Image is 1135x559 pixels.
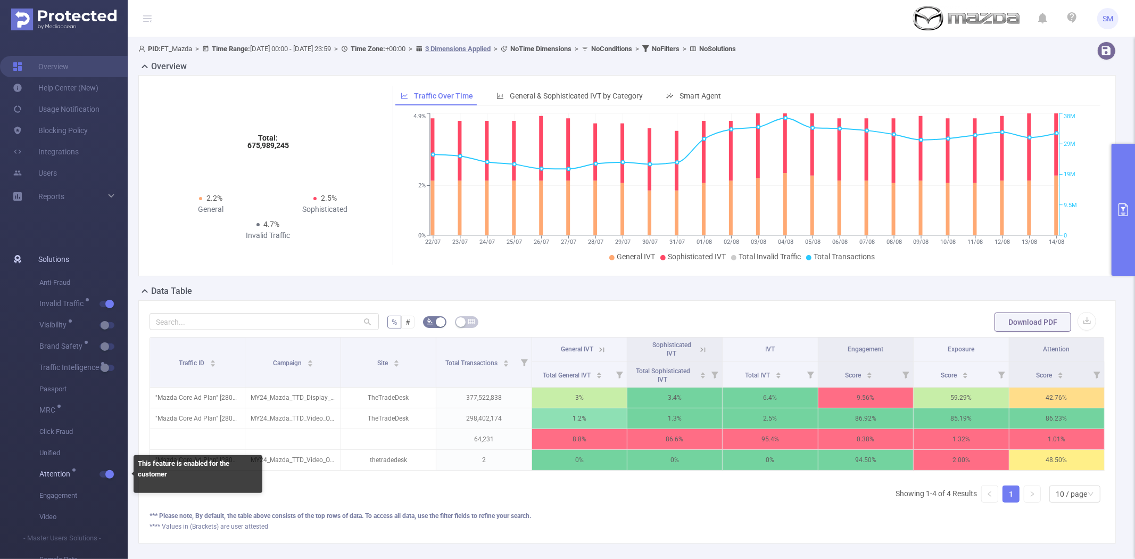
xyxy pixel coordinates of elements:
tspan: 675,989,245 [247,141,289,150]
span: > [405,45,416,53]
tspan: 29/07 [615,239,631,245]
a: Users [13,162,57,184]
i: Filter menu [803,361,818,387]
b: Time Zone: [351,45,385,53]
span: Total General IVT [543,372,592,379]
a: Help Center (New) [13,77,98,98]
p: 0% [532,450,627,470]
i: icon: right [1029,491,1035,497]
p: 42.76 % [1009,388,1104,408]
span: FT_Mazda [DATE] 00:00 - [DATE] 23:59 +00:00 [138,45,736,53]
p: 0% [723,450,817,470]
i: icon: caret-down [867,374,873,377]
tspan: 25/07 [507,239,522,245]
i: Filter menu [517,338,532,387]
p: 95.4% [723,429,817,449]
p: 2 [436,450,531,470]
b: No Solutions [699,45,736,53]
div: Sort [393,358,400,365]
span: Sophisticated IVT [652,341,691,357]
p: MY24_Mazda_TTD_Video_Offers [231124] [245,408,340,429]
p: 64,231 [436,429,531,449]
i: icon: user [138,45,148,52]
i: Filter menu [898,361,913,387]
p: 48.50 % [1009,450,1104,470]
i: Filter menu [994,361,1009,387]
li: Previous Page [981,486,998,503]
a: Blocking Policy [13,120,88,141]
p: 377,522,838 [436,388,531,408]
tspan: 05/08 [805,239,821,245]
i: icon: caret-up [210,358,216,361]
a: Reports [38,186,64,207]
tspan: 38M [1064,113,1075,120]
i: icon: caret-down [210,363,216,366]
i: icon: caret-up [503,358,509,361]
tspan: 10/08 [940,239,956,245]
span: % [392,318,397,326]
span: > [331,45,341,53]
i: icon: caret-down [307,363,313,366]
span: Solutions [38,249,69,270]
span: Total Transactions [445,359,499,367]
tspan: 09/08 [913,239,929,245]
p: "Mazda Core Ad Plan" [28013] [150,450,245,470]
div: Sort [962,371,968,377]
span: Score [1036,372,1054,379]
p: 0.38 % [818,429,913,449]
h2: Overview [151,60,187,73]
span: MRC [39,406,59,414]
i: icon: caret-down [700,374,706,377]
span: General IVT [561,346,593,353]
span: > [680,45,690,53]
tspan: 29M [1064,141,1075,147]
div: Sort [866,371,873,377]
li: Showing 1-4 of 4 Results [896,486,977,503]
tspan: 2% [418,183,426,190]
a: 1 [1003,486,1019,502]
span: > [192,45,202,53]
tspan: 14/08 [1049,239,1064,245]
div: Sophisticated [268,204,383,215]
tspan: Total: [258,134,278,142]
p: 86.23 % [1009,408,1104,429]
span: Smart Agent [680,92,721,100]
b: No Time Dimensions [510,45,571,53]
tspan: 28/07 [588,239,603,245]
span: Brand Safety [39,342,86,350]
i: icon: caret-up [393,358,399,361]
tspan: 31/07 [669,239,685,245]
li: Next Page [1024,486,1041,503]
i: Filter menu [612,361,627,387]
span: Reports [38,192,64,201]
i: icon: left [987,491,993,497]
span: Traffic ID [179,359,206,367]
i: icon: down [1088,491,1094,498]
i: icon: caret-down [1058,374,1064,377]
span: Anti-Fraud [39,272,128,293]
span: Total IVT [745,372,772,379]
div: Sort [596,371,602,377]
span: Traffic Intelligence [39,364,103,371]
tspan: 22/07 [425,239,441,245]
tspan: 02/08 [724,239,739,245]
p: MY24_Mazda_TTD_Video_Offers [231124] [245,450,340,470]
span: Total Invalid Traffic [739,252,801,261]
tspan: 0% [418,232,426,239]
p: 2.5% [723,408,817,429]
p: 6.4% [723,388,817,408]
p: 3% [532,388,627,408]
span: Engagement [848,346,883,353]
li: 1 [1003,486,1020,503]
b: No Filters [652,45,680,53]
span: Attention [39,470,74,478]
tspan: 11/08 [967,239,983,245]
span: 2.5% [321,194,337,202]
i: icon: table [468,318,475,325]
button: Download PDF [995,313,1071,332]
span: Sophisticated IVT [668,252,726,261]
a: Overview [13,56,69,77]
i: icon: caret-up [962,371,968,374]
div: **** Values in (Brackets) are user attested [150,522,1105,531]
p: 86.92 % [818,408,913,429]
